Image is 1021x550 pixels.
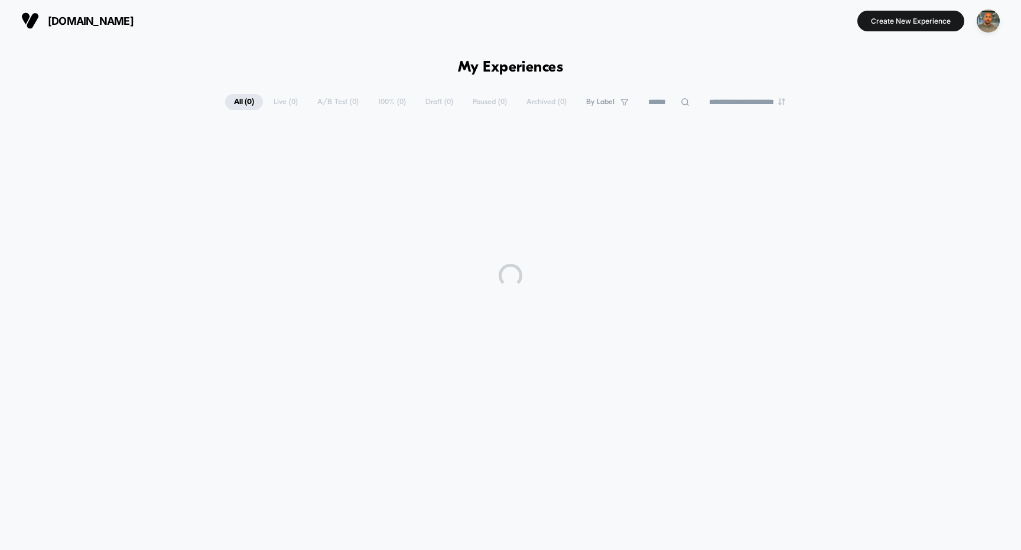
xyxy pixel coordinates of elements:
span: All ( 0 ) [225,94,263,110]
button: [DOMAIN_NAME] [18,11,137,30]
button: Create New Experience [857,11,964,31]
img: ppic [977,9,1000,33]
span: By Label [586,98,614,106]
button: ppic [973,9,1003,33]
span: [DOMAIN_NAME] [48,15,134,27]
img: Visually logo [21,12,39,30]
img: end [778,98,785,105]
h1: My Experiences [458,59,564,76]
